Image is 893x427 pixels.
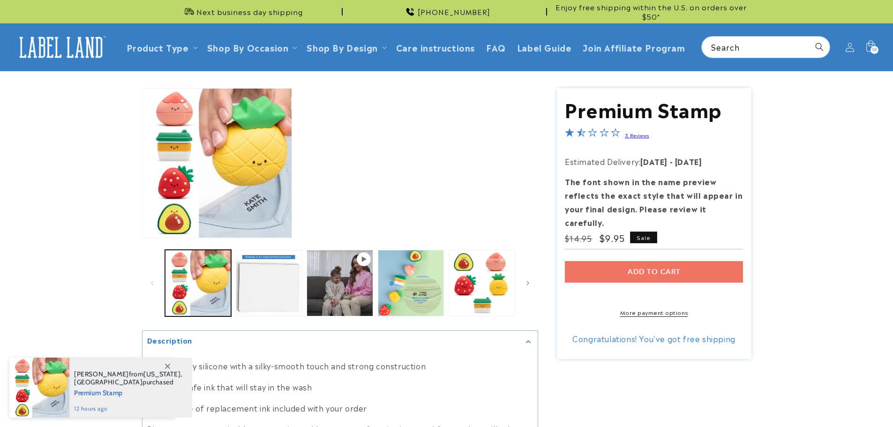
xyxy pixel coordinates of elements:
[11,29,112,65] a: Label Land
[147,380,533,394] p: • Laundry safe ink that will stay in the wash
[583,42,685,52] span: Join Affiliate Program
[518,273,538,293] button: Slide right
[74,370,182,386] span: from , purchased
[625,132,649,138] a: 3 Reviews
[565,176,743,227] strong: The font shown in the name preview reflects the exact style that will appear in your final design...
[517,42,572,52] span: Label Guide
[121,36,202,58] summary: Product Type
[577,36,690,58] a: Join Affiliate Program
[630,232,657,243] span: Sale
[600,232,625,244] span: $9.95
[74,370,129,378] span: [PERSON_NAME]
[202,36,301,58] summary: Shop By Occasion
[872,46,877,54] span: 19
[196,7,303,16] span: Next business day shipping
[565,97,743,121] h1: Premium Stamp
[675,156,702,167] strong: [DATE]
[670,156,673,167] strong: -
[74,405,182,413] span: 12 hours ago
[640,156,668,167] strong: [DATE]
[307,41,377,53] a: Shop By Design
[147,359,533,373] p: • High quality silicone with a silky-smooth touch and strong construction
[390,36,480,58] a: Care instructions
[565,334,743,343] div: Congratulations! You've got free shipping
[396,42,475,52] span: Care instructions
[236,250,302,316] button: Load image 2 in gallery view
[378,250,444,316] button: Load image 3 in gallery view
[142,273,163,293] button: Slide left
[74,386,182,398] span: Premium Stamp
[207,42,289,52] span: Shop By Occasion
[565,232,593,244] s: $14.95
[480,36,511,58] a: FAQ
[127,41,189,53] a: Product Type
[14,33,108,62] img: Label Land
[449,250,515,316] button: Load image 4 in gallery view
[565,155,743,168] p: Estimated Delivery:
[147,336,193,345] h2: Description
[511,36,578,58] a: Label Guide
[74,378,143,386] span: [GEOGRAPHIC_DATA]
[301,36,390,58] summary: Shop By Design
[809,37,830,57] button: Search
[551,2,751,21] span: Enjoy free shipping within the U.S. on orders over $50*
[565,308,743,316] a: More payment options
[165,250,231,316] button: Load image 1 in gallery view
[143,370,180,378] span: [US_STATE]
[147,401,533,415] p: • 5ml bottle of replacement ink included with your order
[565,129,620,140] span: 1.7-star overall rating
[486,42,506,52] span: FAQ
[143,331,538,352] summary: Description
[307,250,373,316] button: Play video 1 in gallery view
[418,7,490,16] span: [PHONE_NUMBER]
